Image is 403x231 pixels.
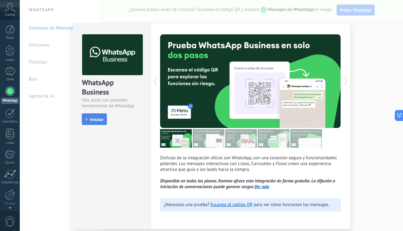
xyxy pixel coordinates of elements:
button: Instalar [82,113,107,125]
div: Calendario [1,120,19,124]
div: Listas [1,141,19,145]
a: Escanea el código QR [211,202,253,208]
span: Cuenta [5,13,15,17]
i: Disponible en todos los planes. Kommo ofrece esta integración de forma gratuita. La difusión o in... [160,178,335,190]
div: Ajustes [1,202,19,206]
span: ¿Necesitas una prueba? [164,202,209,208]
img: tour_image_cc27419dad425b0ae96c2716632553fa.png [193,129,224,148]
div: WhatsApp Business [82,78,142,97]
span: para ver cómo funcionan los mensajes. [254,202,329,208]
img: tour_image_cc377002d0016b7ebaeb4dbe65cb2175.png [290,129,322,148]
img: tour_image_62c9952fc9cf984da8d1d2aa2c453724.png [258,129,289,148]
div: Más leads con potentes herramientas de WhatsApp [82,97,142,109]
a: Ver más [254,184,269,190]
span: Instalar [90,117,103,122]
div: Leads [1,58,19,62]
img: tour_image_1009fe39f4f058b759f0df5a2b7f6f06.png [225,129,257,148]
div: Correo [1,161,19,165]
div: Panel [1,36,19,40]
p: Disfruta de la integración oficial con WhatsApp, con una conexión segura y funcionalidades potent... [160,155,341,190]
div: Estadísticas [1,181,19,184]
div: Chats [1,78,19,81]
img: tour_image_7a4924cebc22ed9e3259523e50fe4fd6.png [160,129,192,148]
img: logo_main.png [82,34,143,75]
div: WhatsApp [1,98,19,104]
